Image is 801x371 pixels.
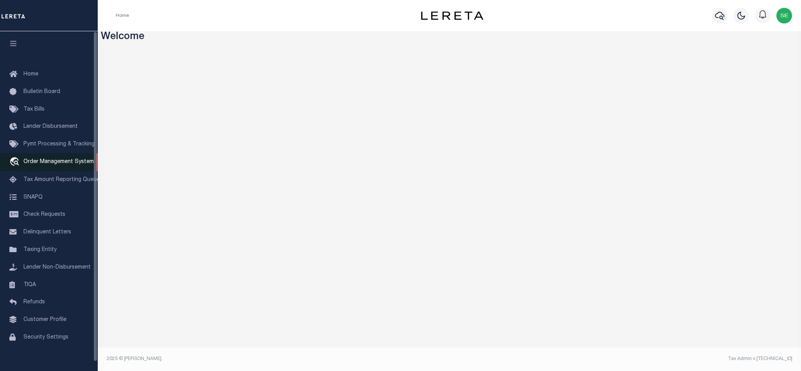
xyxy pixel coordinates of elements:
[23,177,100,183] span: Tax Amount Reporting Queue
[23,265,91,270] span: Lender Non-Disbursement
[23,299,45,305] span: Refunds
[23,159,94,165] span: Order Management System
[23,124,78,129] span: Lender Disbursement
[23,247,57,253] span: Taxing Entity
[23,194,43,200] span: SNAPQ
[23,212,65,217] span: Check Requests
[776,8,792,23] img: svg+xml;base64,PHN2ZyB4bWxucz0iaHR0cDovL3d3dy53My5vcmcvMjAwMC9zdmciIHBvaW50ZXItZXZlbnRzPSJub25lIi...
[23,142,95,147] span: Pymt Processing & Tracking
[23,107,45,112] span: Tax Bills
[101,355,450,362] div: 2025 © [PERSON_NAME].
[23,229,71,235] span: Delinquent Letters
[23,72,38,77] span: Home
[23,317,66,323] span: Customer Profile
[101,31,798,43] h3: Welcome
[455,355,792,362] div: Tax Admin v.[TECHNICAL_ID]
[23,335,68,340] span: Security Settings
[9,157,22,167] i: travel_explore
[421,11,484,20] img: logo-dark.svg
[23,282,36,287] span: TIQA
[23,89,60,95] span: Bulletin Board
[116,12,129,19] li: Home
